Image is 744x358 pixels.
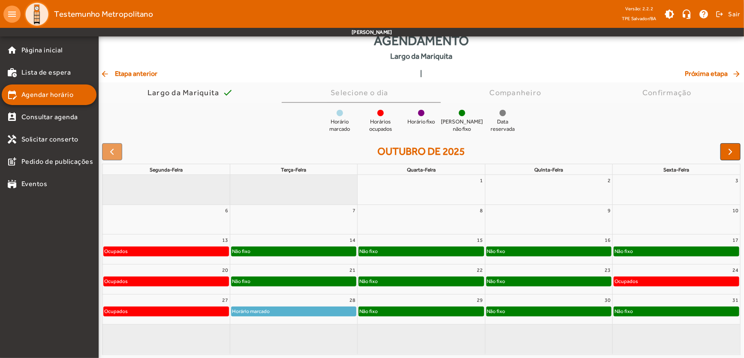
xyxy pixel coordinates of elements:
[54,7,153,21] span: Testemunho Metropolitano
[614,247,633,256] div: Não fixo
[485,265,612,295] td: 23 de outubro de 2025
[734,175,740,186] a: 3 de outubro de 2025
[21,156,93,167] span: Pedido de publicações
[685,69,742,79] span: Próxima etapa
[408,118,435,126] span: Horário fixo
[102,205,230,235] td: 6 de outubro de 2025
[21,45,63,55] span: Página inicial
[485,235,612,265] td: 16 de outubro de 2025
[533,165,565,174] a: quinta-feira
[359,247,378,256] div: Não fixo
[358,265,485,295] td: 22 de outubro de 2025
[731,235,740,246] a: 17 de outubro de 2025
[230,295,357,325] td: 28 de outubro de 2025
[613,205,740,235] td: 10 de outubro de 2025
[358,235,485,265] td: 15 de outubro de 2025
[100,69,111,78] mat-icon: arrow_back
[642,88,695,97] div: Confirmação
[614,277,639,286] div: Ocupados
[21,1,153,27] a: Testemunho Metropolitano
[220,295,230,306] a: 27 de outubro de 2025
[374,31,469,50] span: Agendamento
[714,8,741,21] button: Sair
[24,1,50,27] img: Logo TPE
[7,45,17,55] mat-icon: home
[731,205,740,216] a: 10 de outubro de 2025
[606,205,612,216] a: 9 de outubro de 2025
[603,295,612,306] a: 30 de outubro de 2025
[223,205,230,216] a: 6 de outubro de 2025
[7,90,17,100] mat-icon: edit_calendar
[606,175,612,186] a: 2 de outubro de 2025
[280,165,308,174] a: terça-feira
[622,3,657,14] div: Versão: 2.2.2
[613,265,740,295] td: 24 de outubro de 2025
[21,134,78,144] span: Solicitar conserto
[662,165,691,174] a: sexta-feira
[731,295,740,306] a: 31 de outubro de 2025
[148,88,223,97] div: Largo da Mariquita
[476,235,485,246] a: 15 de outubro de 2025
[487,247,506,256] div: Não fixo
[21,179,48,189] span: Eventos
[359,277,378,286] div: Não fixo
[230,235,357,265] td: 14 de outubro de 2025
[359,307,378,316] div: Não fixo
[485,175,612,205] td: 2 de outubro de 2025
[220,235,230,246] a: 13 de outubro de 2025
[232,247,251,256] div: Não fixo
[364,118,398,133] span: Horários ocupados
[485,295,612,325] td: 30 de outubro de 2025
[622,14,657,23] span: TPE Salvador/BA
[3,6,21,23] mat-icon: menu
[7,112,17,122] mat-icon: perm_contact_calendar
[104,247,128,256] div: Ocupados
[102,295,230,325] td: 27 de outubro de 2025
[405,165,437,174] a: quarta-feira
[476,265,485,276] a: 22 de outubro de 2025
[487,307,506,316] div: Não fixo
[603,235,612,246] a: 16 de outubro de 2025
[348,235,357,246] a: 14 de outubro de 2025
[603,265,612,276] a: 23 de outubro de 2025
[390,50,452,62] span: Largo da Mariquita
[104,277,128,286] div: Ocupados
[487,277,506,286] div: Não fixo
[102,265,230,295] td: 20 de outubro de 2025
[351,205,357,216] a: 7 de outubro de 2025
[479,175,485,186] a: 1 de outubro de 2025
[148,165,184,174] a: segunda-feira
[100,69,157,79] span: Etapa anterior
[420,69,422,79] span: |
[232,307,270,316] div: Horário marcado
[323,118,357,133] span: Horário marcado
[7,134,17,144] mat-icon: handyman
[476,295,485,306] a: 29 de outubro de 2025
[331,88,392,97] div: Selecione o dia
[232,277,251,286] div: Não fixo
[731,265,740,276] a: 24 de outubro de 2025
[102,235,230,265] td: 13 de outubro de 2025
[7,67,17,78] mat-icon: work_history
[441,118,483,133] span: [PERSON_NAME] não fixo
[7,179,17,189] mat-icon: stadium
[490,88,545,97] div: Companheiro
[378,145,465,158] h2: outubro de 2025
[728,7,741,21] span: Sair
[220,265,230,276] a: 20 de outubro de 2025
[348,295,357,306] a: 28 de outubro de 2025
[732,69,742,78] mat-icon: arrow_forward
[358,175,485,205] td: 1 de outubro de 2025
[613,175,740,205] td: 3 de outubro de 2025
[358,205,485,235] td: 8 de outubro de 2025
[223,87,233,98] mat-icon: check
[348,265,357,276] a: 21 de outubro de 2025
[21,67,71,78] span: Lista de espera
[485,205,612,235] td: 9 de outubro de 2025
[486,118,520,133] span: Data reservada
[479,205,485,216] a: 8 de outubro de 2025
[613,295,740,325] td: 31 de outubro de 2025
[614,307,633,316] div: Não fixo
[104,307,128,316] div: Ocupados
[230,265,357,295] td: 21 de outubro de 2025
